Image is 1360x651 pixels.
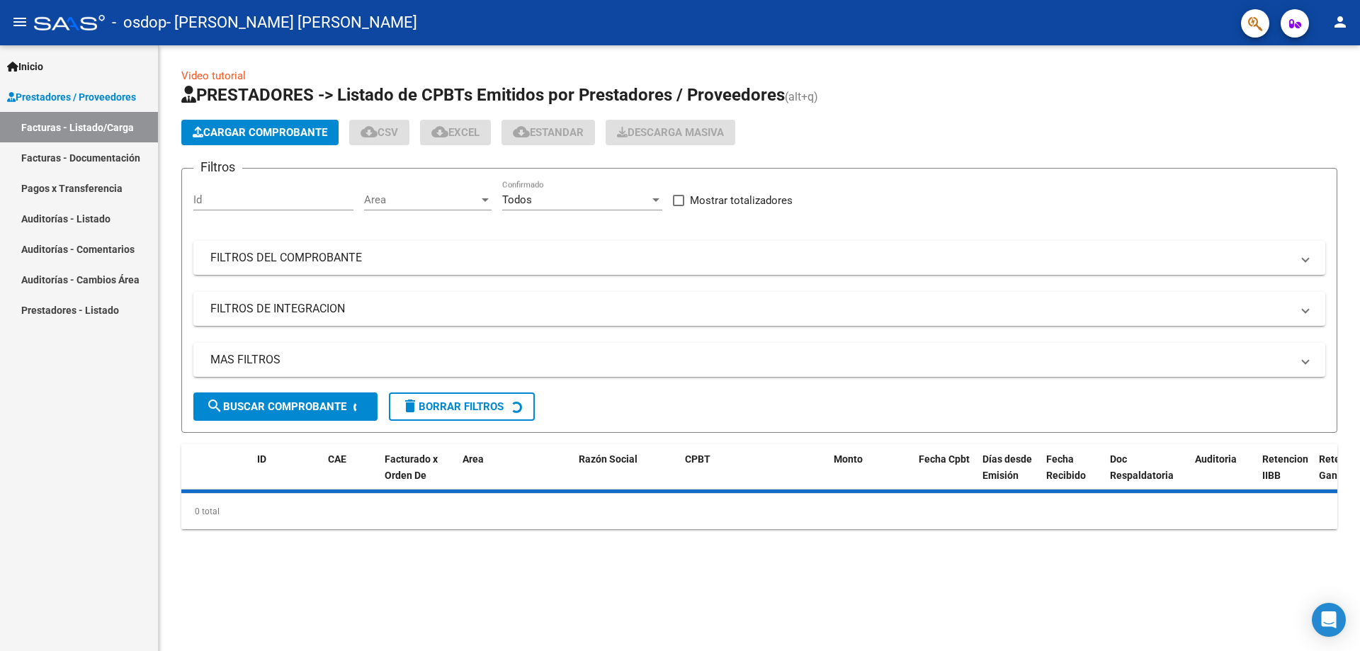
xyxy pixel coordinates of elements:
h3: Filtros [193,157,242,177]
span: Facturado x Orden De [385,453,438,481]
span: Días desde Emisión [982,453,1032,481]
span: CAE [328,453,346,465]
div: 0 total [181,494,1337,529]
span: Razón Social [579,453,637,465]
datatable-header-cell: Monto [828,444,913,506]
button: Descarga Masiva [606,120,735,145]
mat-icon: cloud_download [513,123,530,140]
datatable-header-cell: Doc Respaldatoria [1104,444,1189,506]
span: Descarga Masiva [617,126,724,139]
span: Fecha Recibido [1046,453,1086,481]
mat-icon: menu [11,13,28,30]
span: Auditoria [1195,453,1237,465]
span: Inicio [7,59,43,74]
span: Prestadores / Proveedores [7,89,136,105]
button: EXCEL [420,120,491,145]
button: Borrar Filtros [389,392,535,421]
a: Video tutorial [181,69,246,82]
mat-panel-title: FILTROS DE INTEGRACION [210,301,1291,317]
span: - [PERSON_NAME] [PERSON_NAME] [166,7,417,38]
mat-expansion-panel-header: FILTROS DE INTEGRACION [193,292,1325,326]
mat-expansion-panel-header: MAS FILTROS [193,343,1325,377]
button: CSV [349,120,409,145]
span: Buscar Comprobante [206,400,346,413]
div: Open Intercom Messenger [1312,603,1346,637]
span: Monto [834,453,863,465]
datatable-header-cell: Area [457,444,552,506]
datatable-header-cell: Facturado x Orden De [379,444,457,506]
mat-panel-title: MAS FILTROS [210,352,1291,368]
span: Doc Respaldatoria [1110,453,1174,481]
mat-expansion-panel-header: FILTROS DEL COMPROBANTE [193,241,1325,275]
datatable-header-cell: CPBT [679,444,828,506]
mat-icon: delete [402,397,419,414]
mat-panel-title: FILTROS DEL COMPROBANTE [210,250,1291,266]
span: Borrar Filtros [402,400,504,413]
datatable-header-cell: Fecha Recibido [1041,444,1104,506]
span: PRESTADORES -> Listado de CPBTs Emitidos por Prestadores / Proveedores [181,85,785,105]
datatable-header-cell: Fecha Cpbt [913,444,977,506]
button: Buscar Comprobante [193,392,378,421]
span: CSV [361,126,398,139]
span: Mostrar totalizadores [690,192,793,209]
datatable-header-cell: ID [251,444,322,506]
span: Area [463,453,484,465]
span: - osdop [112,7,166,38]
span: Fecha Cpbt [919,453,970,465]
datatable-header-cell: CAE [322,444,379,506]
span: CPBT [685,453,710,465]
span: (alt+q) [785,90,818,103]
mat-icon: search [206,397,223,414]
mat-icon: cloud_download [361,123,378,140]
app-download-masive: Descarga masiva de comprobantes (adjuntos) [606,120,735,145]
datatable-header-cell: Auditoria [1189,444,1257,506]
span: Estandar [513,126,584,139]
datatable-header-cell: Días desde Emisión [977,444,1041,506]
span: ID [257,453,266,465]
datatable-header-cell: Razón Social [573,444,679,506]
mat-icon: person [1332,13,1349,30]
span: Cargar Comprobante [193,126,327,139]
button: Estandar [501,120,595,145]
span: Todos [502,193,532,206]
span: Area [364,193,479,206]
span: EXCEL [431,126,480,139]
button: Cargar Comprobante [181,120,339,145]
datatable-header-cell: Retencion IIBB [1257,444,1313,506]
span: Retencion IIBB [1262,453,1308,481]
mat-icon: cloud_download [431,123,448,140]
